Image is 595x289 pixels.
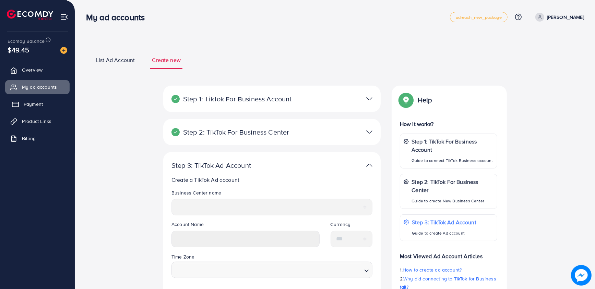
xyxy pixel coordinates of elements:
p: How it works? [400,120,497,128]
a: Product Links [5,114,70,128]
p: Help [418,96,432,104]
a: Billing [5,131,70,145]
img: menu [60,13,68,21]
a: [PERSON_NAME] [533,13,584,22]
p: [PERSON_NAME] [547,13,584,21]
p: Most Viewed Ad Account Articles [400,247,497,260]
p: Guide to create Ad account [412,229,476,237]
legend: Currency [331,221,373,230]
img: TikTok partner [366,127,372,137]
legend: Account Name [171,221,320,230]
span: Payment [24,101,43,108]
a: My ad accounts [5,80,70,94]
img: TikTok partner [366,94,372,104]
p: Step 1: TikTok For Business Account [171,95,302,103]
img: TikTok partner [366,160,372,170]
span: Product Links [22,118,51,125]
span: Overview [22,66,43,73]
input: Search for option [175,264,361,276]
p: Step 3: TikTok Ad Account [171,161,302,169]
span: $49.45 [8,45,29,55]
p: Step 2: TikTok For Business Center [171,128,302,136]
p: Guide to create New Business Center [412,197,493,205]
img: image [60,47,67,54]
p: Step 3: TikTok Ad Account [412,218,476,226]
span: Billing [22,135,36,142]
p: Create a TikTok Ad account [171,176,375,184]
span: Create new [152,56,181,64]
p: Step 1: TikTok For Business Account [412,137,493,154]
span: List Ad Account [96,56,135,64]
a: adreach_new_package [450,12,508,22]
span: adreach_new_package [456,15,502,20]
span: How to create ad account? [403,266,462,273]
img: Popup guide [400,94,412,106]
p: 1. [400,266,497,274]
label: Time Zone [171,253,194,260]
img: image [571,265,592,286]
p: Guide to connect TikTok Business account [412,156,493,165]
a: Payment [5,97,70,111]
img: logo [7,10,53,20]
span: My ad accounts [22,84,57,90]
legend: Business Center name [171,189,372,199]
span: Ecomdy Balance [8,38,45,45]
a: Overview [5,63,70,77]
div: Search for option [171,262,372,278]
h3: My ad accounts [86,12,150,22]
p: Step 2: TikTok For Business Center [412,178,493,194]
